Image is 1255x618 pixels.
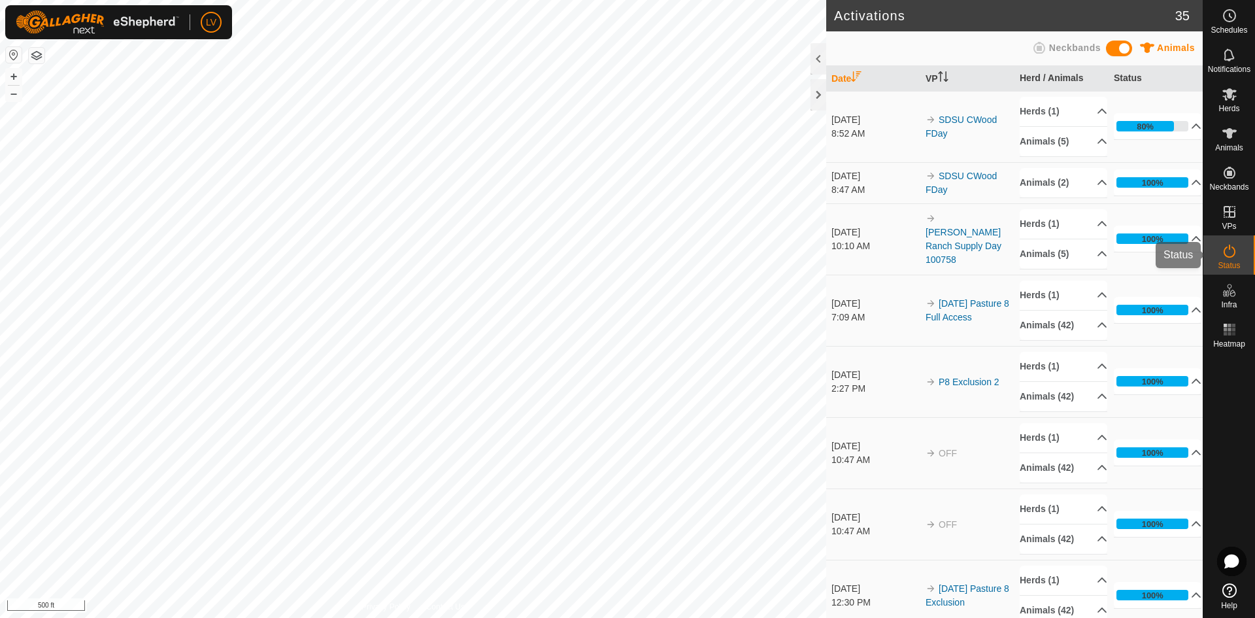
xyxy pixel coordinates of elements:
[361,601,410,613] a: Privacy Policy
[6,86,22,101] button: –
[926,298,936,309] img: arrow
[1020,168,1107,197] p-accordion-header: Animals (2)
[1175,6,1190,26] span: 35
[1020,524,1107,554] p-accordion-header: Animals (42)
[939,448,957,458] span: OFF
[1114,297,1201,323] p-accordion-header: 100%
[851,73,862,84] p-sorticon: Activate to sort
[1142,447,1163,459] div: 100%
[1215,144,1243,152] span: Animals
[831,113,919,127] div: [DATE]
[926,377,936,387] img: arrow
[1157,43,1195,53] span: Animals
[1020,239,1107,269] p-accordion-header: Animals (5)
[926,583,936,594] img: arrow
[831,239,919,253] div: 10:10 AM
[206,16,216,29] span: LV
[926,171,936,181] img: arrow
[926,114,936,125] img: arrow
[1020,127,1107,156] p-accordion-header: Animals (5)
[426,601,465,613] a: Contact Us
[1020,423,1107,453] p-accordion-header: Herds (1)
[831,368,919,382] div: [DATE]
[16,10,179,34] img: Gallagher Logo
[926,114,997,139] a: SDSU CWood FDay
[1116,376,1188,386] div: 100%
[1114,511,1201,537] p-accordion-header: 100%
[831,311,919,324] div: 7:09 AM
[1203,578,1255,615] a: Help
[29,48,44,63] button: Map Layers
[1211,26,1247,34] span: Schedules
[1221,301,1237,309] span: Infra
[831,382,919,396] div: 2:27 PM
[1142,589,1163,602] div: 100%
[1142,375,1163,388] div: 100%
[926,171,997,195] a: SDSU CWood FDay
[1116,519,1188,529] div: 100%
[6,47,22,63] button: Reset Map
[1020,494,1107,524] p-accordion-header: Herds (1)
[1116,121,1188,131] div: 80%
[831,439,919,453] div: [DATE]
[1020,453,1107,483] p-accordion-header: Animals (42)
[939,377,999,387] a: P8 Exclusion 2
[1114,439,1201,466] p-accordion-header: 100%
[1137,120,1154,133] div: 80%
[1020,97,1107,126] p-accordion-header: Herds (1)
[831,511,919,524] div: [DATE]
[1116,177,1188,188] div: 100%
[834,8,1175,24] h2: Activations
[1114,113,1201,139] p-accordion-header: 80%
[1208,65,1250,73] span: Notifications
[831,453,919,467] div: 10:47 AM
[926,519,936,530] img: arrow
[1142,233,1163,245] div: 100%
[1213,340,1245,348] span: Heatmap
[831,127,919,141] div: 8:52 AM
[1014,66,1109,92] th: Herd / Animals
[926,213,936,224] img: arrow
[1114,368,1201,394] p-accordion-header: 100%
[1020,281,1107,310] p-accordion-header: Herds (1)
[1020,209,1107,239] p-accordion-header: Herds (1)
[831,297,919,311] div: [DATE]
[1142,177,1163,189] div: 100%
[1020,566,1107,595] p-accordion-header: Herds (1)
[1221,602,1237,609] span: Help
[831,226,919,239] div: [DATE]
[6,69,22,84] button: +
[926,298,1009,322] a: [DATE] Pasture 8 Full Access
[926,227,1001,265] a: [PERSON_NAME] Ranch Supply Day 100758
[938,73,948,84] p-sorticon: Activate to sort
[939,519,957,530] span: OFF
[1209,183,1248,191] span: Neckbands
[1142,304,1163,317] div: 100%
[1114,582,1201,608] p-accordion-header: 100%
[926,448,936,458] img: arrow
[831,524,919,538] div: 10:47 AM
[926,583,1009,608] a: [DATE] Pasture 8 Exclusion
[831,183,919,197] div: 8:47 AM
[920,66,1014,92] th: VP
[1116,233,1188,244] div: 100%
[1116,590,1188,600] div: 100%
[1114,226,1201,252] p-accordion-header: 100%
[1020,382,1107,411] p-accordion-header: Animals (42)
[831,169,919,183] div: [DATE]
[1020,352,1107,381] p-accordion-header: Herds (1)
[831,596,919,609] div: 12:30 PM
[1109,66,1203,92] th: Status
[1116,447,1188,458] div: 100%
[1049,43,1101,53] span: Neckbands
[1020,311,1107,340] p-accordion-header: Animals (42)
[826,66,920,92] th: Date
[1218,105,1239,112] span: Herds
[831,582,919,596] div: [DATE]
[1218,262,1240,269] span: Status
[1142,518,1163,530] div: 100%
[1114,169,1201,196] p-accordion-header: 100%
[1116,305,1188,315] div: 100%
[1222,222,1236,230] span: VPs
